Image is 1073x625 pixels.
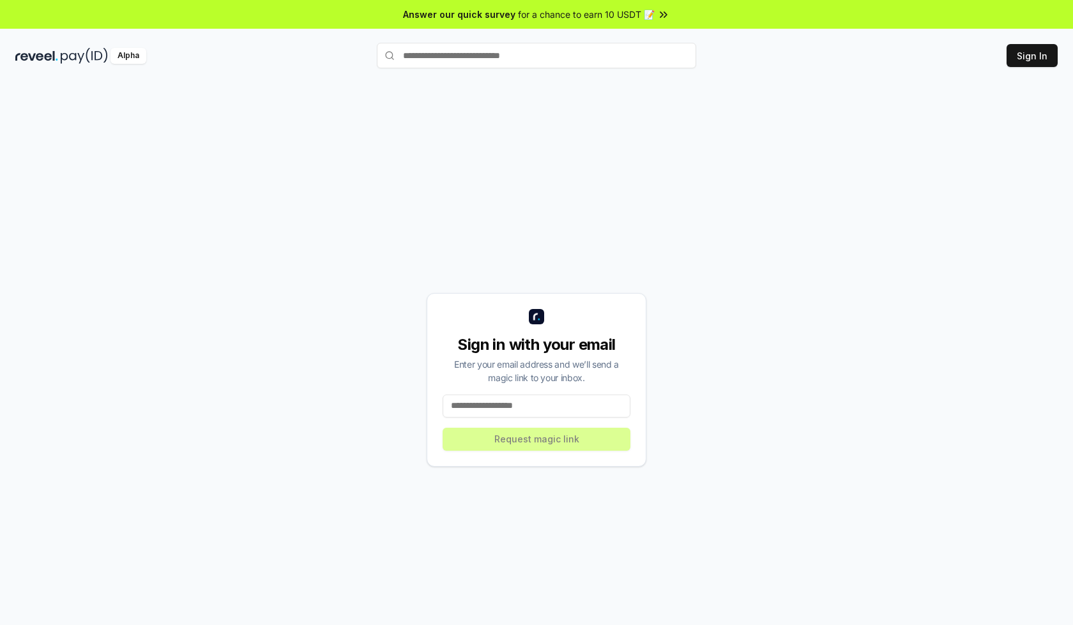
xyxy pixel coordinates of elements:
[61,48,108,64] img: pay_id
[529,309,544,324] img: logo_small
[443,335,630,355] div: Sign in with your email
[110,48,146,64] div: Alpha
[518,8,655,21] span: for a chance to earn 10 USDT 📝
[403,8,515,21] span: Answer our quick survey
[15,48,58,64] img: reveel_dark
[443,358,630,384] div: Enter your email address and we’ll send a magic link to your inbox.
[1007,44,1058,67] button: Sign In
